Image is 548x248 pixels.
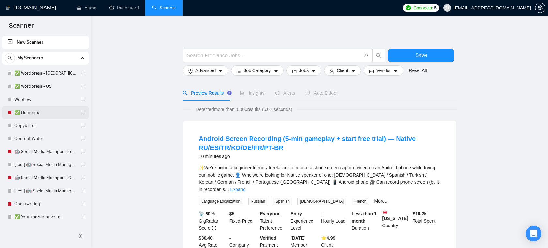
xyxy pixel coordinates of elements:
span: holder [80,123,85,128]
span: holder [80,84,85,89]
span: Vendor [376,67,391,74]
a: Webflow [14,93,76,106]
a: ✅ Wordpress - [GEOGRAPHIC_DATA] [14,67,76,80]
b: 📡 60% [199,211,215,216]
div: Fixed-Price [228,210,259,232]
span: French [352,198,369,205]
span: info-circle [364,54,368,58]
a: 🤖 Social Media Manager - [GEOGRAPHIC_DATA] [14,171,76,184]
span: search [5,56,15,60]
button: idcardVendorcaret-down [364,65,403,76]
div: Hourly Load [320,210,350,232]
span: holder [80,214,85,220]
span: search [183,91,187,95]
span: notification [275,91,280,95]
img: upwork-logo.png [406,5,411,10]
a: Copywriter [14,119,76,132]
span: Preview Results [183,90,230,96]
div: Country [381,210,412,232]
span: caret-down [274,69,278,74]
div: Talent Preference [259,210,289,232]
span: Detected more than 10000 results (5.02 seconds) [191,106,297,113]
a: searchScanner [152,5,176,10]
b: $30.40 [199,235,213,240]
span: area-chart [240,91,245,95]
span: Advanced [195,67,216,74]
b: Verified [260,235,277,240]
span: holder [80,162,85,167]
a: ✅ Speed optimization [14,224,76,237]
b: Entry [290,211,302,216]
span: Scanner [4,21,39,35]
a: Reset All [409,67,427,74]
span: Language Localization [199,198,243,205]
button: userClientcaret-down [324,65,361,76]
li: New Scanner [2,36,89,49]
span: holder [80,188,85,194]
span: holder [80,71,85,76]
a: Ghostwriting [14,197,76,210]
span: Insights [240,90,264,96]
div: ✨We’re hiring a beginner-friendly freelancer to record a short screen-capture video on an Android... [199,164,441,193]
span: caret-down [311,69,316,74]
span: caret-down [393,69,398,74]
span: robot [305,91,310,95]
span: ... [225,187,229,192]
button: setting [535,3,545,13]
a: ✅ Youtube script write [14,210,76,224]
a: homeHome [77,5,96,10]
div: GigRadar Score [197,210,228,232]
button: Save [388,49,454,62]
span: holder [80,201,85,207]
span: Client [337,67,348,74]
b: $ 5 [229,211,235,216]
span: Jobs [299,67,309,74]
input: Search Freelance Jobs... [187,52,361,60]
b: $ 16.2k [413,211,427,216]
b: - [321,211,323,216]
b: [DATE] [290,235,305,240]
div: Total Spent [411,210,442,232]
span: idcard [369,69,374,74]
span: holder [80,175,85,180]
div: Open Intercom Messenger [526,226,541,241]
div: Duration [350,210,381,232]
img: logo [6,3,10,13]
span: holder [80,149,85,154]
span: 5 [434,4,437,11]
span: Spanish [273,198,292,205]
span: user [329,69,334,74]
b: - [229,235,231,240]
a: ✅ Wordpress - US [14,80,76,93]
span: My Scanners [17,52,43,65]
b: ⭐️ 4.99 [321,235,335,240]
a: Content Writer [14,132,76,145]
span: holder [80,97,85,102]
a: dashboardDashboard [109,5,139,10]
a: [Test] 🤖 Social Media Manager - [GEOGRAPHIC_DATA] [14,184,76,197]
button: barsJob Categorycaret-down [231,65,283,76]
button: folderJobscaret-down [286,65,322,76]
span: bars [236,69,241,74]
a: New Scanner [8,36,84,49]
span: setting [188,69,193,74]
a: setting [535,5,545,10]
span: [DEMOGRAPHIC_DATA] [297,198,346,205]
b: Everyone [260,211,281,216]
span: caret-down [218,69,223,74]
a: More... [374,198,388,204]
span: folder [292,69,297,74]
span: user [445,6,449,10]
span: Auto Bidder [305,90,338,96]
div: 10 minutes ago [199,152,441,160]
span: Job Category [244,67,271,74]
span: holder [80,136,85,141]
button: search [5,53,15,63]
span: info-circle [212,226,216,230]
button: settingAdvancedcaret-down [183,65,228,76]
span: Alerts [275,90,295,96]
span: Connects: [413,4,433,11]
button: search [372,49,385,62]
a: ✅ Elementor [14,106,76,119]
span: search [373,53,385,58]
